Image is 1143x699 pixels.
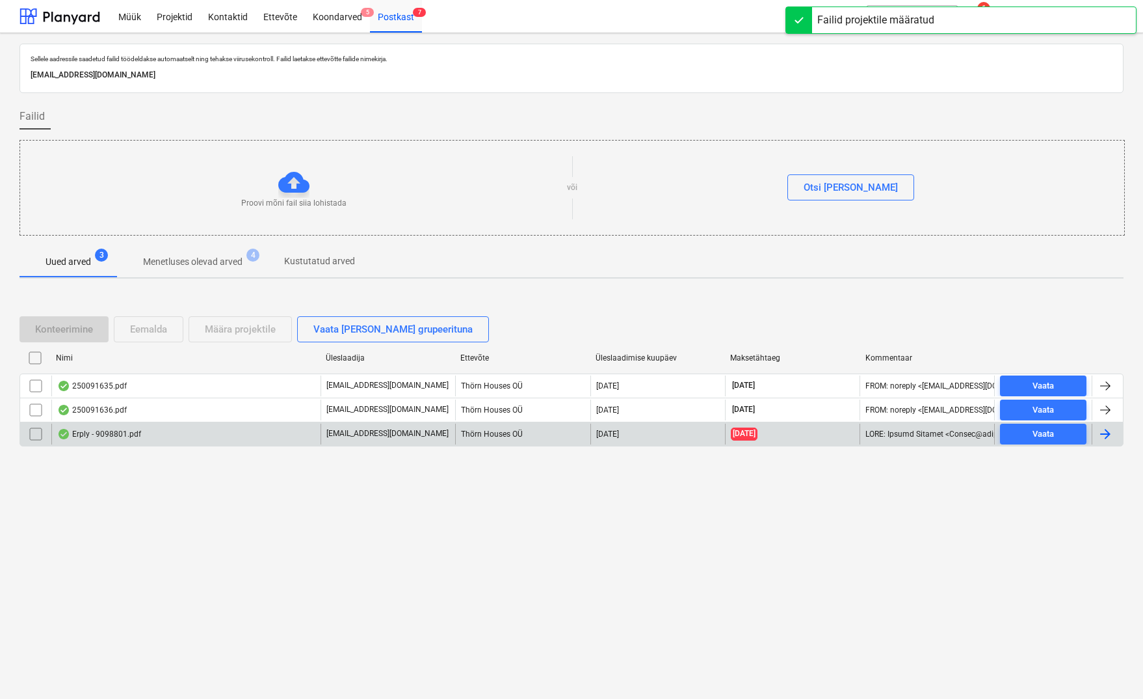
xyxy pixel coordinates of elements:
div: [DATE] [596,405,619,415]
button: Vaata [1000,376,1086,396]
div: Failid projektile määratud [817,12,934,28]
span: 7 [413,8,426,17]
span: [DATE] [731,428,757,440]
p: [EMAIL_ADDRESS][DOMAIN_NAME] [326,404,449,415]
span: [DATE] [731,380,756,391]
span: [DATE] [731,404,756,415]
p: Proovi mõni fail siia lohistada [241,198,347,209]
p: Menetluses olevad arved [143,255,243,269]
div: Thörn Houses OÜ [455,424,590,445]
div: Thörn Houses OÜ [455,376,590,396]
div: Ettevõte [460,353,585,363]
div: Üleslaadija [326,353,450,363]
button: Vaata [1000,400,1086,420]
div: [DATE] [596,430,619,439]
p: [EMAIL_ADDRESS][DOMAIN_NAME] [326,380,449,391]
div: Andmed failist loetud [57,429,70,439]
p: Kustutatud arved [284,254,355,268]
p: [EMAIL_ADDRESS][DOMAIN_NAME] [326,428,449,439]
button: Vaata [PERSON_NAME] grupeerituna [297,316,489,342]
span: 4 [246,249,259,262]
p: Sellele aadressile saadetud failid töödeldakse automaatselt ning tehakse viirusekontroll. Failid ... [31,55,1112,63]
span: Failid [20,109,45,124]
div: Vaata [1032,379,1054,394]
button: Vaata [1000,424,1086,445]
div: [DATE] [596,381,619,391]
span: 3 [95,249,108,262]
div: Proovi mõni fail siia lohistadavõiOtsi [PERSON_NAME] [20,140,1125,236]
div: 250091635.pdf [57,381,127,391]
div: Andmed failist loetud [57,381,70,391]
div: Üleslaadimise kuupäev [596,353,720,363]
div: 250091636.pdf [57,405,127,415]
div: Vaata [1032,427,1054,442]
div: Maksetähtaeg [730,353,854,363]
div: Kommentaar [865,353,990,363]
div: Vaata [1032,403,1054,418]
div: Erply - 9098801.pdf [57,429,141,439]
div: Vaata [PERSON_NAME] grupeerituna [313,321,473,338]
p: Uued arved [46,255,91,269]
div: Nimi [56,353,315,363]
div: Andmed failist loetud [57,405,70,415]
span: 5 [361,8,374,17]
button: Otsi [PERSON_NAME] [787,174,914,200]
div: Thörn Houses OÜ [455,400,590,420]
p: [EMAIL_ADDRESS][DOMAIN_NAME] [31,68,1112,82]
p: või [567,182,577,193]
div: Otsi [PERSON_NAME] [804,179,898,196]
